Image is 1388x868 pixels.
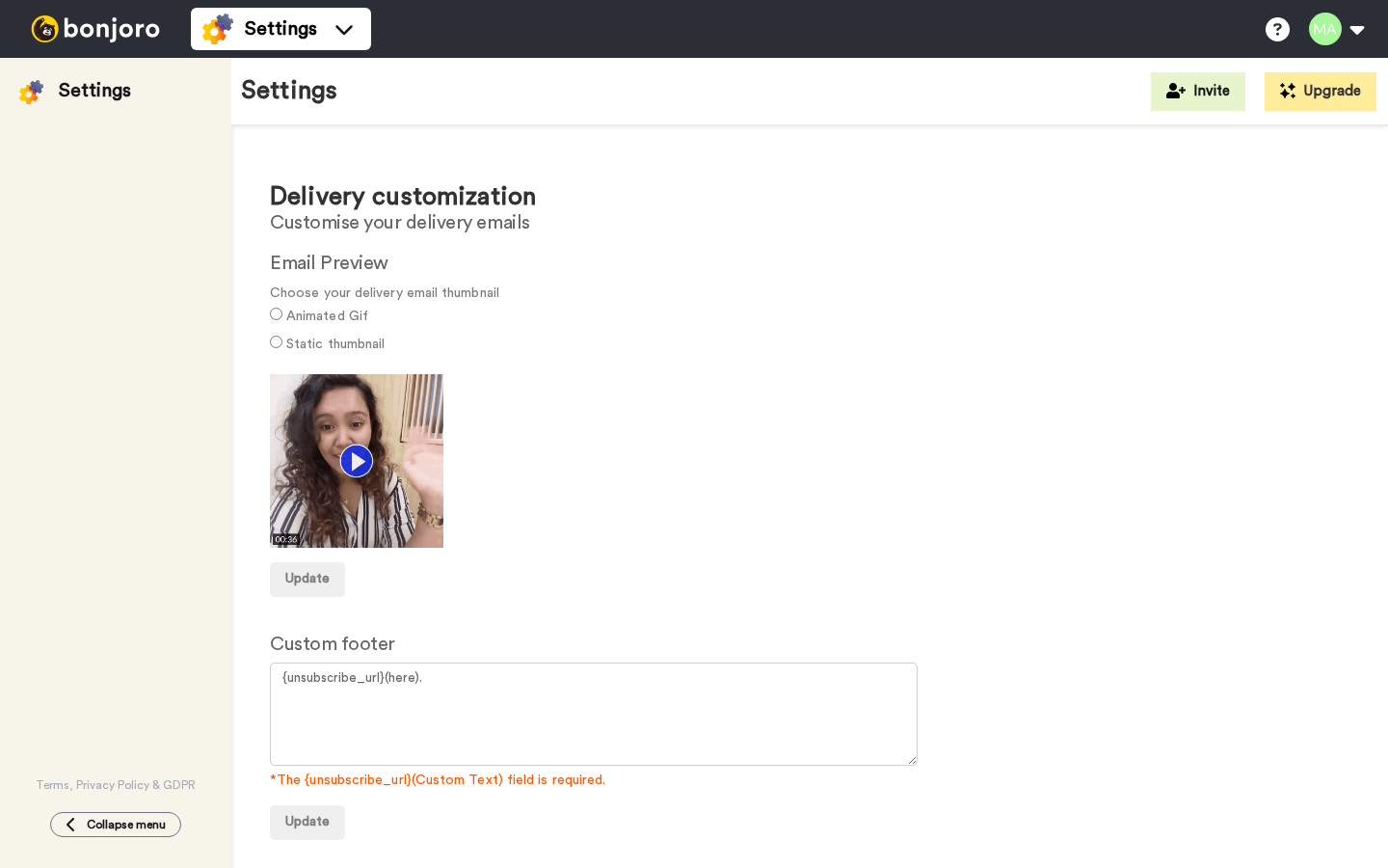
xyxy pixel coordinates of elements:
[270,631,395,659] label: Custom footer
[202,14,233,44] img: settings-colored.svg
[270,562,345,597] button: Update
[50,812,181,837] button: Collapse menu
[245,15,317,42] span: Settings
[270,771,1349,791] span: *The {unsubscribe_url}(Custom Text) field is required.
[270,284,1349,304] span: Choose your delivery email thumbnail
[87,817,166,832] span: Collapse menu
[1265,72,1376,111] button: Upgrade
[285,815,330,828] span: Update
[286,307,368,327] label: Animated Gif
[286,335,385,355] label: Static thumbnail
[270,212,1349,233] h2: Customise your delivery emails
[270,253,1349,274] h2: Email Preview
[241,77,337,105] h1: Settings
[23,15,168,42] img: bj-logo-header-white.svg
[270,663,918,766] textarea: {unsubscribe_url}(here).
[270,374,443,548] img: c713b795-656f-4edb-9759-2201f17354ac.gif
[59,77,131,104] div: Settings
[19,80,43,104] img: settings-colored.svg
[1151,72,1245,111] button: Invite
[270,183,1349,211] h1: Delivery customization
[270,805,345,840] button: Update
[285,572,330,585] span: Update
